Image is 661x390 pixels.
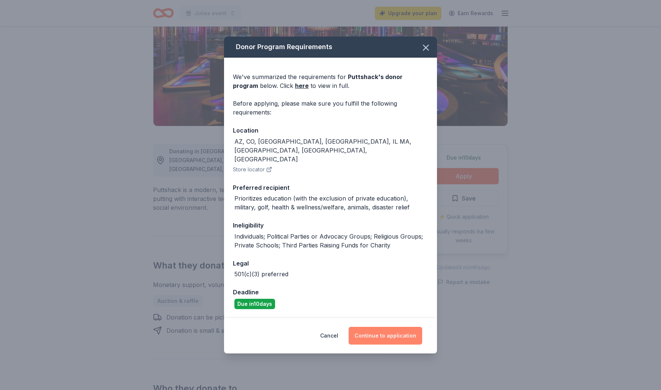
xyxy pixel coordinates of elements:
[233,259,428,268] div: Legal
[349,327,422,345] button: Continue to application
[295,81,309,90] a: here
[234,232,428,250] div: Individuals; Political Parties or Advocacy Groups; Religious Groups; Private Schools; Third Parti...
[234,194,428,212] div: Prioritizes education (with the exclusion of private education), military, golf, health & wellnes...
[233,72,428,90] div: We've summarized the requirements for below. Click to view in full.
[233,220,428,230] div: Ineligibility
[233,126,428,135] div: Location
[320,327,338,345] button: Cancel
[234,137,428,164] div: AZ, CO, [GEOGRAPHIC_DATA], [GEOGRAPHIC_DATA], IL MA, [GEOGRAPHIC_DATA], [GEOGRAPHIC_DATA], [GEOGR...
[234,270,288,278] div: 501(c)(3) preferred
[224,37,437,58] div: Donor Program Requirements
[233,99,428,117] div: Before applying, please make sure you fulfill the following requirements:
[234,299,275,309] div: Due in 10 days
[233,183,428,192] div: Preferred recipient
[233,165,272,174] button: Store locator
[233,287,428,297] div: Deadline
